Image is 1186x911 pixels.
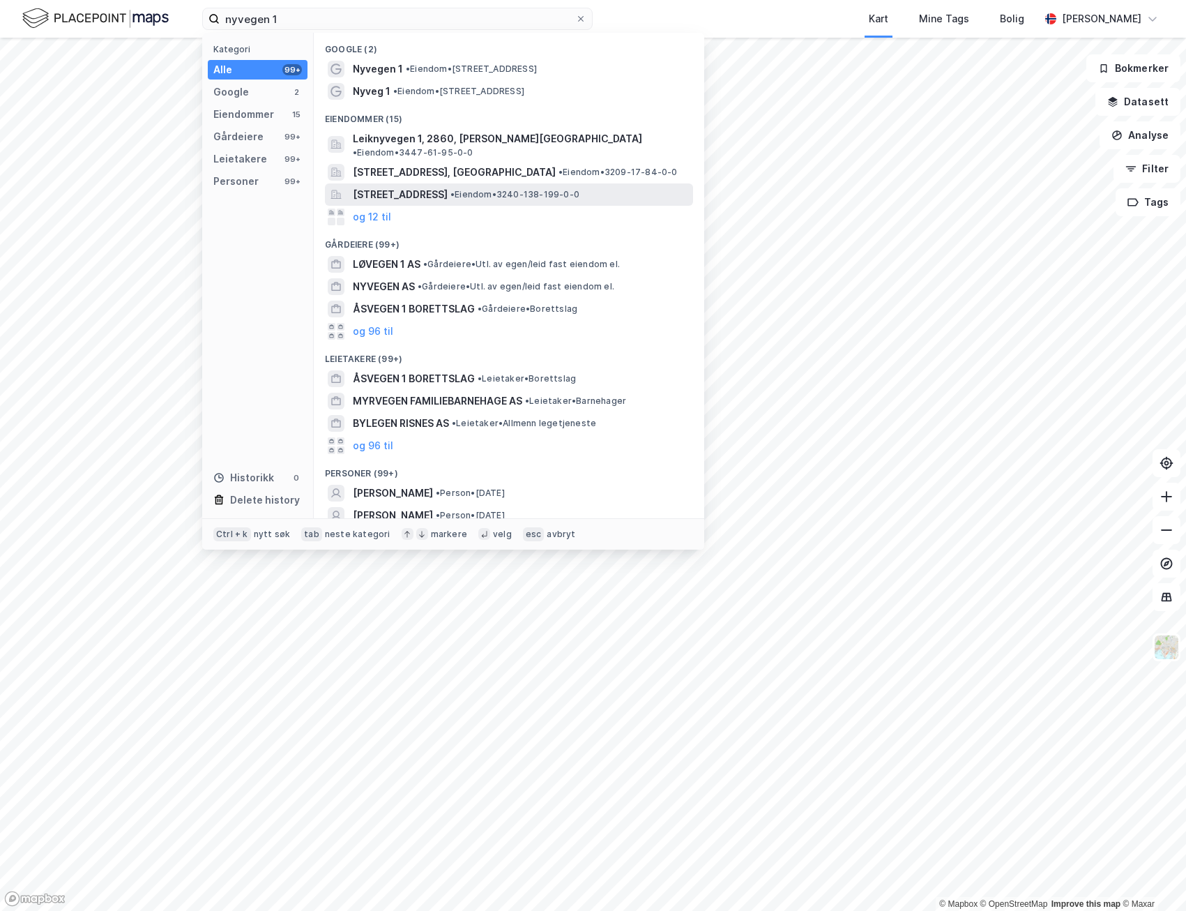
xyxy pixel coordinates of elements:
[353,209,391,225] button: og 12 til
[423,259,620,270] span: Gårdeiere • Utl. av egen/leid fast eiendom el.
[436,488,505,499] span: Person • [DATE]
[353,83,390,100] span: Nyveg 1
[478,373,576,384] span: Leietaker • Borettslag
[1113,155,1180,183] button: Filter
[436,488,440,498] span: •
[939,899,978,909] a: Mapbox
[353,485,433,502] span: [PERSON_NAME]
[213,527,251,541] div: Ctrl + k
[291,109,302,120] div: 15
[1116,188,1180,216] button: Tags
[353,147,473,158] span: Eiendom • 3447-61-95-0-0
[254,529,291,540] div: nytt søk
[22,6,169,31] img: logo.f888ab2527a4732fd821a326f86c7f29.svg
[431,529,467,540] div: markere
[213,128,264,145] div: Gårdeiere
[523,527,545,541] div: esc
[547,529,575,540] div: avbryt
[353,256,420,273] span: LØVEGEN 1 AS
[301,527,322,541] div: tab
[558,167,563,177] span: •
[1116,844,1186,911] iframe: Chat Widget
[353,415,449,432] span: BYLEGEN RISNES AS
[450,189,579,200] span: Eiendom • 3240-138-199-0-0
[213,173,259,190] div: Personer
[452,418,596,429] span: Leietaker • Allmenn legetjeneste
[919,10,969,27] div: Mine Tags
[353,164,556,181] span: [STREET_ADDRESS], [GEOGRAPHIC_DATA]
[4,891,66,907] a: Mapbox homepage
[353,370,475,387] span: ÅSVEGEN 1 BORETTSLAG
[353,130,642,147] span: Leiknyvegen 1, 2860, [PERSON_NAME][GEOGRAPHIC_DATA]
[478,303,482,314] span: •
[213,469,274,486] div: Historikk
[1051,899,1120,909] a: Improve this map
[213,84,249,100] div: Google
[478,303,577,315] span: Gårdeiere • Borettslag
[558,167,678,178] span: Eiendom • 3209-17-84-0-0
[213,106,274,123] div: Eiendommer
[393,86,397,96] span: •
[1153,634,1180,661] img: Z
[406,63,410,74] span: •
[353,507,433,524] span: [PERSON_NAME]
[291,86,302,98] div: 2
[525,396,626,407] span: Leietaker • Barnehager
[291,472,302,483] div: 0
[314,33,704,58] div: Google (2)
[314,103,704,128] div: Eiendommer (15)
[213,61,232,78] div: Alle
[353,323,393,340] button: og 96 til
[282,153,302,165] div: 99+
[436,510,505,521] span: Person • [DATE]
[525,396,529,406] span: •
[418,281,614,292] span: Gårdeiere • Utl. av egen/leid fast eiendom el.
[314,228,704,253] div: Gårdeiere (99+)
[314,342,704,368] div: Leietakere (99+)
[1062,10,1141,27] div: [PERSON_NAME]
[353,393,522,409] span: MYRVEGEN FAMILIEBARNEHAGE AS
[353,437,393,454] button: og 96 til
[282,131,302,142] div: 99+
[353,278,415,295] span: NYVEGEN AS
[1095,88,1180,116] button: Datasett
[282,176,302,187] div: 99+
[282,64,302,75] div: 99+
[314,457,704,482] div: Personer (99+)
[436,510,440,520] span: •
[980,899,1048,909] a: OpenStreetMap
[213,151,267,167] div: Leietakere
[353,301,475,317] span: ÅSVEGEN 1 BORETTSLAG
[452,418,456,428] span: •
[450,189,455,199] span: •
[220,8,575,29] input: Søk på adresse, matrikkel, gårdeiere, leietakere eller personer
[406,63,537,75] span: Eiendom • [STREET_ADDRESS]
[423,259,427,269] span: •
[393,86,524,97] span: Eiendom • [STREET_ADDRESS]
[1000,10,1024,27] div: Bolig
[325,529,390,540] div: neste kategori
[418,281,422,292] span: •
[869,10,888,27] div: Kart
[1100,121,1180,149] button: Analyse
[353,147,357,158] span: •
[478,373,482,384] span: •
[213,44,307,54] div: Kategori
[1086,54,1180,82] button: Bokmerker
[353,186,448,203] span: [STREET_ADDRESS]
[230,492,300,509] div: Delete history
[353,61,403,77] span: Nyvegen 1
[493,529,512,540] div: velg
